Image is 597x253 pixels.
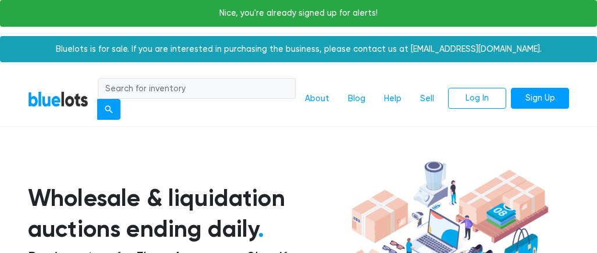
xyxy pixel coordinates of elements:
a: About [296,88,339,110]
a: Sign Up [511,88,569,109]
a: BlueLots [28,91,88,108]
a: Log In [448,88,506,109]
a: Blog [339,88,375,110]
span: . [258,215,264,243]
input: Search for inventory [98,78,296,99]
h1: Wholesale & liquidation auctions ending daily [28,183,342,244]
a: Sell [411,88,443,110]
a: Help [375,88,411,110]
